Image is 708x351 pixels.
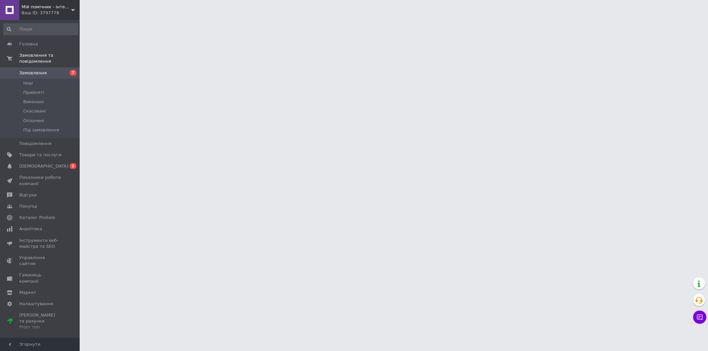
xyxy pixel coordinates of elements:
[19,290,36,296] span: Маркет
[19,52,80,64] span: Замовлення та повідомлення
[19,41,38,47] span: Головна
[19,203,37,209] span: Покупці
[19,215,55,221] span: Каталог ProSale
[22,4,71,10] span: Мій помічник - інтернет магазин
[23,118,44,124] span: Оплачені
[19,226,42,232] span: Аналітика
[19,312,61,330] span: [PERSON_NAME] та рахунки
[23,99,44,105] span: Виконані
[23,108,46,114] span: Скасовані
[19,141,51,147] span: Повідомлення
[19,152,61,158] span: Товари та послуги
[19,70,47,76] span: Замовлення
[19,192,37,198] span: Відгуки
[19,175,61,186] span: Показники роботи компанії
[693,311,706,324] button: Чат з покупцем
[19,272,61,284] span: Гаманець компанії
[70,70,76,76] span: 7
[23,80,33,86] span: Нові
[23,90,44,96] span: Прийняті
[19,301,53,307] span: Налаштування
[23,127,59,133] span: Під замовлення
[19,163,68,169] span: [DEMOGRAPHIC_DATA]
[22,10,80,16] div: Ваш ID: 3797778
[19,255,61,267] span: Управління сайтом
[70,163,76,169] span: 2
[19,238,61,249] span: Інструменти веб-майстра та SEO
[3,23,78,35] input: Пошук
[19,324,61,330] div: Prom топ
